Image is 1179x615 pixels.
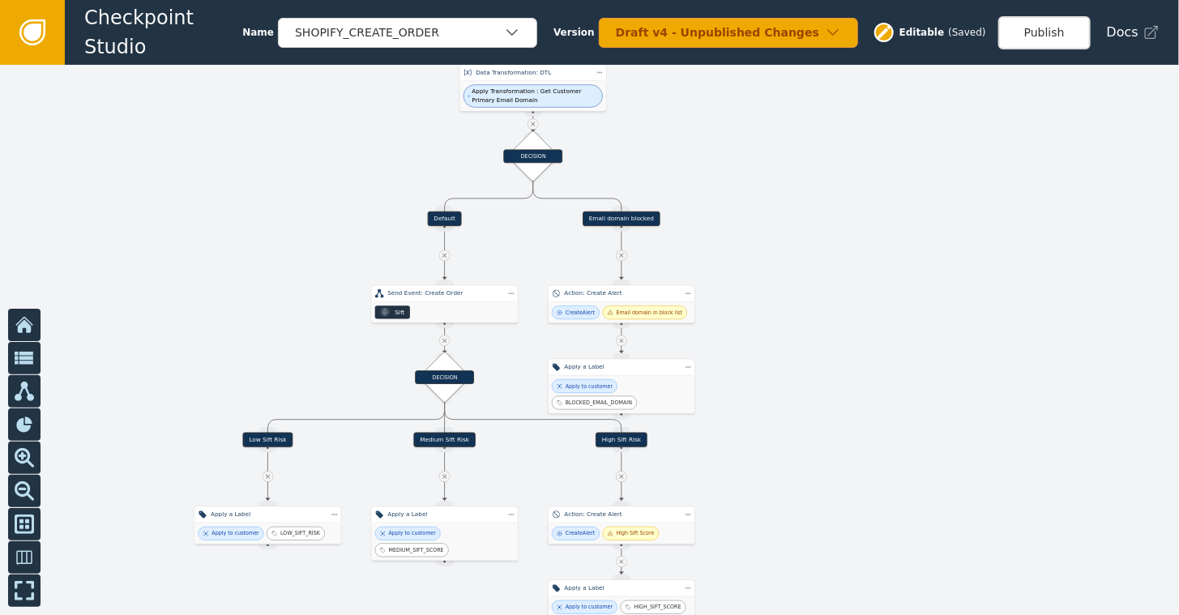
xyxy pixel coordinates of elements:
[278,18,537,48] button: SHOPIFY_CREATE_ORDER
[566,309,595,317] div: Create Alert
[565,510,679,519] div: Action: Create Alert
[634,604,681,612] div: HIGH_SIFT_SCORE
[1107,23,1138,42] span: Docs
[565,289,679,298] div: Action: Create Alert
[415,370,474,384] div: DECISION
[476,68,590,77] div: Data Transformation: DTL
[566,604,613,612] div: Apply to customer
[553,25,595,40] span: Version
[566,399,632,407] div: BLOCKED_EMAIL_DOMAIN
[295,24,504,41] div: SHOPIFY_CREATE_ORDER
[899,25,945,40] span: Editable
[998,16,1091,49] button: Publish
[387,289,502,298] div: Send Event: Create Order
[395,308,404,317] div: Sift
[617,530,655,538] div: High Sift Score
[242,25,274,40] span: Name
[243,433,293,447] div: Low Sift Risk
[948,25,985,40] div: ( Saved )
[389,530,436,538] div: Apply to customer
[1107,23,1160,42] a: Docs
[566,530,595,538] div: Create Alert
[472,88,598,105] span: Apply Transformation : Get Customer Primary Email Domain
[84,3,242,62] span: Checkpoint Studio
[428,211,462,226] div: Default
[211,530,258,538] div: Apply to customer
[599,18,858,48] button: Draft v4 - Unpublished Changes
[414,433,476,447] div: Medium Sift Risk
[387,510,502,519] div: Apply a Label
[504,149,563,163] div: DECISION
[280,530,320,538] div: LOW_SIFT_RISK
[389,546,444,554] div: MEDIUM_SIFT_SCORE
[583,211,660,226] div: Email domain blocked
[596,433,647,447] div: High Sift Risk
[616,24,825,41] div: Draft v4 - Unpublished Changes
[211,510,325,519] div: Apply a Label
[565,584,679,593] div: Apply a Label
[617,309,683,317] div: Email domain in block list
[565,363,679,372] div: Apply a Label
[566,382,613,391] div: Apply to customer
